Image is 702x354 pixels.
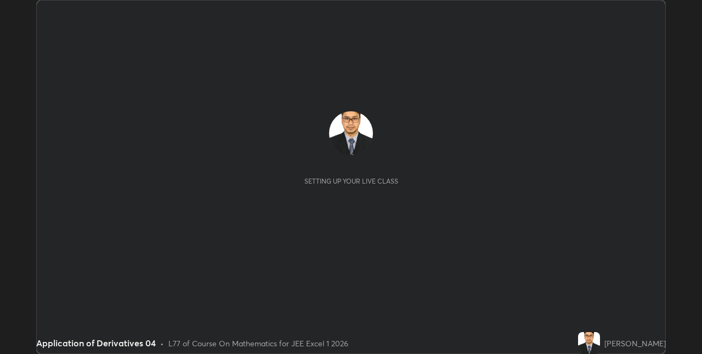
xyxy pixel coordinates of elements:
div: L77 of Course On Mathematics for JEE Excel 1 2026 [168,338,348,349]
div: Application of Derivatives 04 [36,336,156,350]
div: • [160,338,164,349]
img: 2745fe793a46406aaf557eabbaf1f1be.jpg [578,332,600,354]
div: [PERSON_NAME] [604,338,666,349]
div: Setting up your live class [304,177,398,185]
img: 2745fe793a46406aaf557eabbaf1f1be.jpg [329,111,373,155]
